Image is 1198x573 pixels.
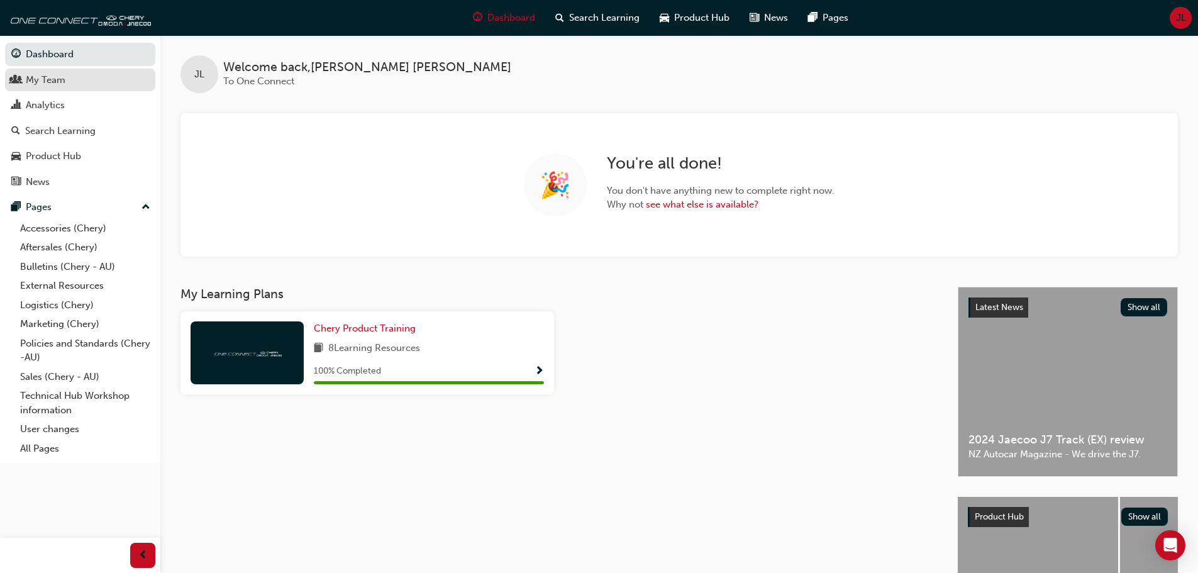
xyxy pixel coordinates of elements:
[607,197,835,212] span: Why not
[968,507,1168,527] a: Product HubShow all
[11,75,21,86] span: people-icon
[1121,298,1168,316] button: Show all
[26,98,65,113] div: Analytics
[660,10,669,26] span: car-icon
[975,511,1024,522] span: Product Hub
[11,151,21,162] span: car-icon
[15,314,155,334] a: Marketing (Chery)
[11,126,20,137] span: search-icon
[463,5,545,31] a: guage-iconDashboard
[11,49,21,60] span: guage-icon
[141,199,150,216] span: up-icon
[223,75,294,87] span: To One Connect
[314,341,323,357] span: book-icon
[607,184,835,198] span: You don't have anything new to complete right now.
[607,153,835,174] h2: You're all done!
[1155,530,1185,560] div: Open Intercom Messenger
[646,199,758,210] a: see what else is available?
[15,238,155,257] a: Aftersales (Chery)
[968,298,1167,318] a: Latest NewsShow all
[5,196,155,219] button: Pages
[750,10,759,26] span: news-icon
[968,447,1167,462] span: NZ Autocar Magazine - We drive the J7.
[674,11,729,25] span: Product Hub
[975,302,1023,313] span: Latest News
[26,73,65,87] div: My Team
[5,120,155,143] a: Search Learning
[15,367,155,387] a: Sales (Chery - AU)
[958,287,1178,477] a: Latest NewsShow all2024 Jaecoo J7 Track (EX) reviewNZ Autocar Magazine - We drive the J7.
[1170,7,1192,29] button: JL
[808,10,818,26] span: pages-icon
[11,100,21,111] span: chart-icon
[15,439,155,459] a: All Pages
[1176,11,1186,25] span: JL
[25,124,96,138] div: Search Learning
[5,69,155,92] a: My Team
[5,170,155,194] a: News
[740,5,798,31] a: news-iconNews
[11,177,21,188] span: news-icon
[6,5,151,30] img: oneconnect
[823,11,848,25] span: Pages
[213,347,282,359] img: oneconnect
[180,287,938,301] h3: My Learning Plans
[798,5,858,31] a: pages-iconPages
[11,202,21,213] span: pages-icon
[545,5,650,31] a: search-iconSearch Learning
[223,60,511,75] span: Welcome back , [PERSON_NAME] [PERSON_NAME]
[555,10,564,26] span: search-icon
[540,178,571,192] span: 🎉
[15,296,155,315] a: Logistics (Chery)
[15,276,155,296] a: External Resources
[968,433,1167,447] span: 2024 Jaecoo J7 Track (EX) review
[328,341,420,357] span: 8 Learning Resources
[194,67,204,82] span: JL
[5,40,155,196] button: DashboardMy TeamAnalyticsSearch LearningProduct HubNews
[473,10,482,26] span: guage-icon
[15,219,155,238] a: Accessories (Chery)
[15,386,155,420] a: Technical Hub Workshop information
[15,420,155,439] a: User changes
[5,145,155,168] a: Product Hub
[138,548,148,564] span: prev-icon
[569,11,640,25] span: Search Learning
[26,200,52,214] div: Pages
[535,364,544,379] button: Show Progress
[15,334,155,367] a: Policies and Standards (Chery -AU)
[5,43,155,66] a: Dashboard
[314,321,421,336] a: Chery Product Training
[487,11,535,25] span: Dashboard
[26,175,50,189] div: News
[1121,508,1168,526] button: Show all
[15,257,155,277] a: Bulletins (Chery - AU)
[314,364,381,379] span: 100 % Completed
[764,11,788,25] span: News
[314,323,416,334] span: Chery Product Training
[650,5,740,31] a: car-iconProduct Hub
[5,94,155,117] a: Analytics
[535,366,544,377] span: Show Progress
[26,149,81,164] div: Product Hub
